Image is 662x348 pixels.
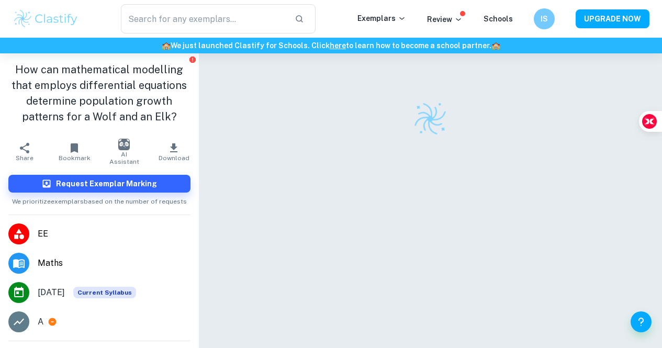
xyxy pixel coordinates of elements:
span: Maths [38,257,190,270]
p: Exemplars [357,13,406,24]
p: Review [427,14,463,25]
h6: We just launched Clastify for Schools. Click to learn how to become a school partner. [2,40,660,51]
button: Request Exemplar Marking [8,175,190,193]
button: Report issue [189,55,197,63]
button: Help and Feedback [631,311,652,332]
button: UPGRADE NOW [576,9,649,28]
img: Clastify logo [410,98,451,140]
span: Download [159,154,189,162]
p: A [38,316,43,328]
span: Share [16,154,33,162]
h1: How can mathematical modelling that employs differential equations determine population growth pa... [8,62,190,125]
button: Download [149,137,199,166]
h6: Request Exemplar Marking [56,178,157,189]
h6: IS [538,13,551,25]
span: 🏫 [162,41,171,50]
div: This exemplar is based on the current syllabus. Feel free to refer to it for inspiration/ideas wh... [73,287,136,298]
span: EE [38,228,190,240]
span: 🏫 [491,41,500,50]
span: AI Assistant [106,151,143,165]
img: Clastify logo [13,8,79,29]
a: Schools [484,15,513,23]
span: Current Syllabus [73,287,136,298]
button: AI Assistant [99,137,149,166]
span: We prioritize exemplars based on the number of requests [12,193,187,206]
span: Bookmark [59,154,91,162]
a: here [330,41,346,50]
input: Search for any exemplars... [121,4,286,33]
img: AI Assistant [118,139,130,150]
span: [DATE] [38,286,65,299]
button: Bookmark [50,137,99,166]
button: IS [534,8,555,29]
